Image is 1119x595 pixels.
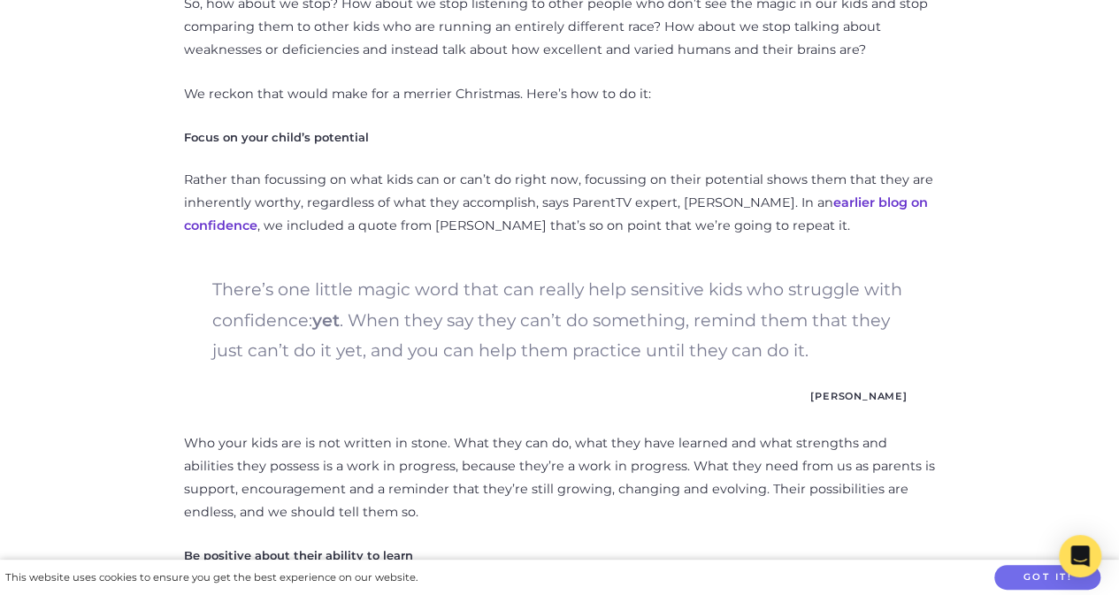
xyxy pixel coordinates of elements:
strong: yet [312,309,340,330]
p: We reckon that would make for a merrier Christmas. Here’s how to do it: [184,83,936,106]
button: Got it! [994,565,1100,591]
div: Open Intercom Messenger [1059,535,1101,577]
cite: [PERSON_NAME] [212,386,908,404]
p: Rather than focussing on what kids can or can’t do right now, focussing on their potential shows ... [184,169,936,238]
div: This website uses cookies to ensure you get the best experience on our website. [5,568,418,587]
strong: Be positive about their ability to learn [184,548,413,562]
p: Who your kids are is not written in stone. What they can do, what they have learned and what stre... [184,432,936,524]
p: There’s one little magic word that can really help sensitive kids who struggle with confidence: .... [212,273,908,365]
strong: Focus on your child’s potential [184,130,369,144]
